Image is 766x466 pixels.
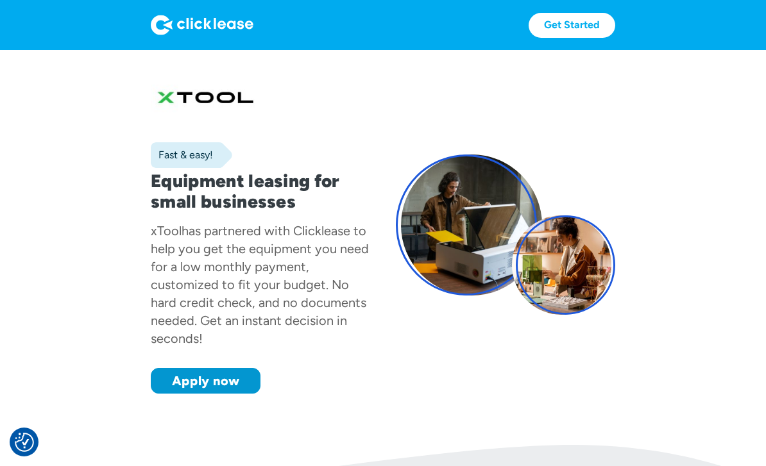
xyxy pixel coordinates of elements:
[151,223,369,346] div: has partnered with Clicklease to help you get the equipment you need for a low monthly payment, c...
[151,15,253,35] img: Logo
[151,368,260,394] a: Apply now
[151,223,182,238] div: xTool
[15,433,34,452] button: Consent Preferences
[151,171,370,212] h1: Equipment leasing for small businesses
[151,149,213,162] div: Fast & easy!
[15,433,34,452] img: Revisit consent button
[529,13,615,38] a: Get Started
